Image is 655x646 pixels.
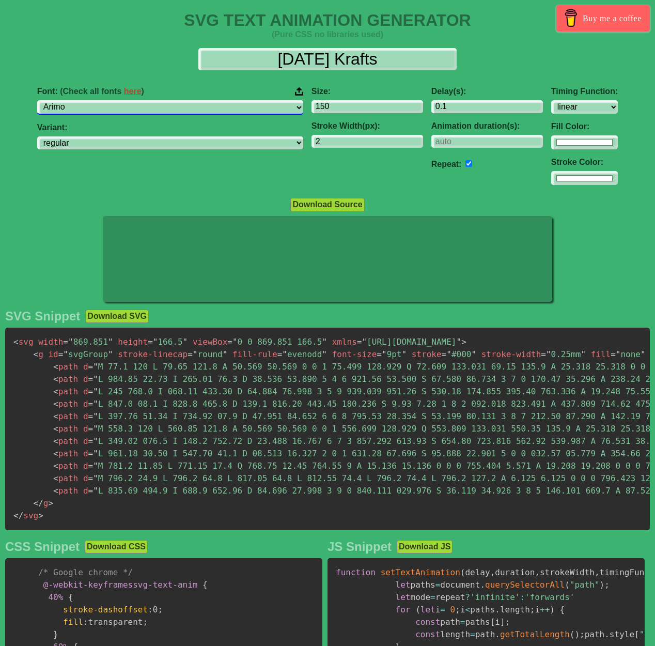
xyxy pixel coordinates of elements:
[83,411,88,421] span: d
[290,198,364,211] button: Download Source
[505,617,510,627] span: ;
[500,617,505,627] span: ]
[574,629,580,639] span: )
[562,9,580,27] img: Buy me a coffee
[13,337,19,347] span: <
[556,5,650,32] a: Buy me a coffee
[93,374,98,384] span: "
[551,122,618,131] label: Fill Color:
[88,399,93,409] span: =
[53,449,58,458] span: <
[604,629,610,639] span: .
[430,592,435,602] span: =
[93,424,98,434] span: "
[295,87,303,96] img: Upload your font
[38,511,43,520] span: >
[465,605,471,614] span: <
[93,411,98,421] span: "
[34,349,43,359] span: g
[381,567,460,577] span: setTextAnimation
[481,349,541,359] span: stroke-width
[83,461,88,471] span: d
[53,374,78,384] span: path
[435,580,441,590] span: =
[550,605,555,614] span: )
[471,349,476,359] span: "
[461,337,466,347] span: >
[48,349,58,359] span: id
[530,605,535,614] span: ;
[118,337,148,347] span: height
[546,349,551,359] span: "
[396,580,411,590] span: let
[88,449,93,458] span: =
[357,337,461,347] span: [URL][DOMAIN_NAME]
[412,349,442,359] span: stroke
[93,436,98,446] span: "
[322,337,327,347] span: "
[88,387,93,396] span: =
[83,473,88,483] span: d
[431,160,462,168] label: Repeat:
[415,629,440,639] span: const
[570,629,575,639] span: (
[377,349,407,359] span: 9pt
[277,349,283,359] span: =
[153,337,158,347] span: "
[604,580,610,590] span: ;
[227,337,327,347] span: 0 0 869.851 166.5
[53,424,58,434] span: <
[311,135,423,148] input: 2px
[88,486,93,496] span: =
[431,121,543,131] label: Animation duration(s):
[198,48,457,70] input: Input Text Here
[83,449,88,458] span: d
[118,349,188,359] span: stroke-linecap
[377,349,382,359] span: =
[357,337,362,347] span: =
[58,349,113,359] span: svgGroup
[232,337,238,347] span: "
[43,580,133,590] span: @-webkit-keyframes
[88,424,93,434] span: =
[53,374,58,384] span: <
[193,337,227,347] span: viewBox
[336,567,376,577] span: function
[13,511,38,520] span: svg
[85,310,149,323] button: Download SVG
[48,498,53,508] span: >
[83,362,88,372] span: d
[53,461,78,471] span: path
[83,387,88,396] span: d
[38,567,133,577] span: /* Google chrome */
[490,567,495,577] span: ,
[148,337,188,347] span: 166.5
[88,461,93,471] span: =
[396,605,411,614] span: for
[37,87,144,96] span: Font:
[53,362,78,372] span: path
[124,87,142,96] a: here
[83,486,88,496] span: d
[193,349,198,359] span: "
[53,461,58,471] span: <
[541,349,546,359] span: =
[457,337,462,347] span: "
[442,349,476,359] span: #000
[490,617,495,627] span: [
[38,337,63,347] span: width
[570,580,600,590] span: "path"
[53,411,78,421] span: path
[495,629,500,639] span: .
[396,592,411,602] span: let
[540,605,550,614] span: ++
[591,349,611,359] span: fill
[53,387,58,396] span: <
[53,449,78,458] span: path
[83,424,88,434] span: d
[88,473,93,483] span: =
[431,135,543,148] input: auto
[53,387,78,396] span: path
[202,580,208,590] span: {
[53,473,78,483] span: path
